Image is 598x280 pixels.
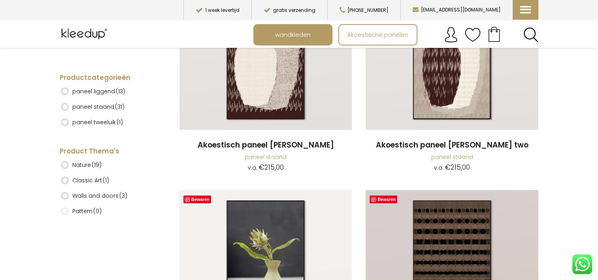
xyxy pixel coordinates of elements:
[259,163,264,172] span: €
[370,195,397,203] a: Bewaren
[343,27,413,42] span: Akoestische panelen
[431,153,473,161] a: paneel staand
[179,140,352,151] a: Akoestisch paneel [PERSON_NAME]
[72,189,127,202] label: Walls and doors
[253,24,544,45] nav: Main menu
[366,0,538,130] img: Akoestisch Paneel Vase Brown Two
[103,176,109,184] span: (1)
[465,27,481,43] img: verlanglijstje.svg
[445,163,470,172] bdi: 215,00
[445,163,451,172] span: €
[183,195,211,203] a: Bewaren
[339,25,417,45] a: Akoestische panelen
[271,27,315,42] span: wandkleden
[119,192,127,200] span: (3)
[245,153,287,161] a: paneel staand
[443,27,459,43] img: account.svg
[259,163,284,172] bdi: 215,00
[481,24,507,44] a: Your cart
[434,164,443,172] span: v.a.
[72,204,102,218] label: Pattern
[366,140,538,151] a: Akoestisch paneel [PERSON_NAME] two
[523,27,538,42] a: Search
[179,0,352,130] img: Akoestisch Paneel Vase Brown
[254,25,332,45] a: wandkleden
[60,24,111,44] img: Kleedup
[93,207,102,215] span: (0)
[248,164,257,172] span: v.a.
